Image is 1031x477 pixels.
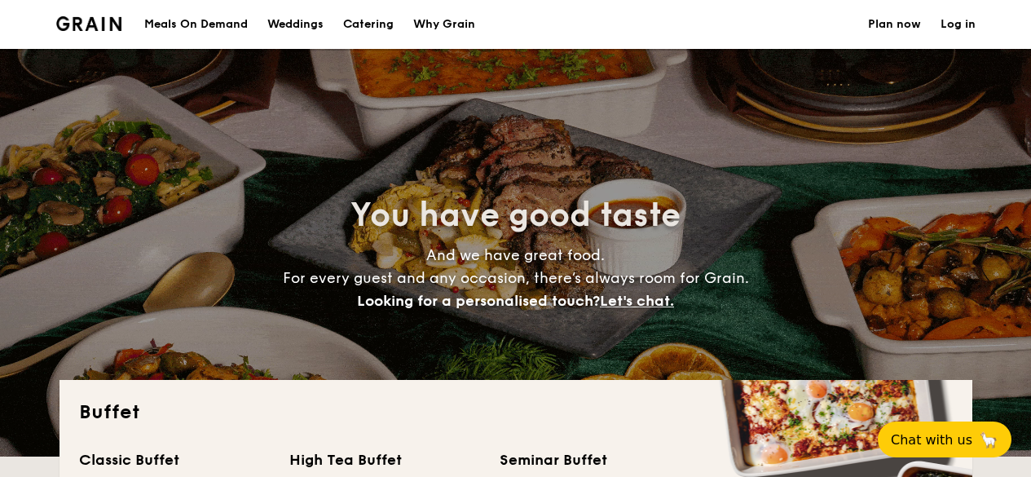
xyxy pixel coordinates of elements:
div: High Tea Buffet [289,448,480,471]
div: Classic Buffet [79,448,270,471]
div: Seminar Buffet [500,448,690,471]
h2: Buffet [79,400,953,426]
span: 🦙 [979,431,998,449]
span: Chat with us [891,432,972,448]
span: Let's chat. [600,292,674,310]
span: You have good taste [350,196,681,235]
a: Logotype [56,16,122,31]
span: And we have great food. For every guest and any occasion, there’s always room for Grain. [283,246,749,310]
span: Looking for a personalised touch? [357,292,600,310]
button: Chat with us🦙 [878,422,1011,457]
img: Grain [56,16,122,31]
